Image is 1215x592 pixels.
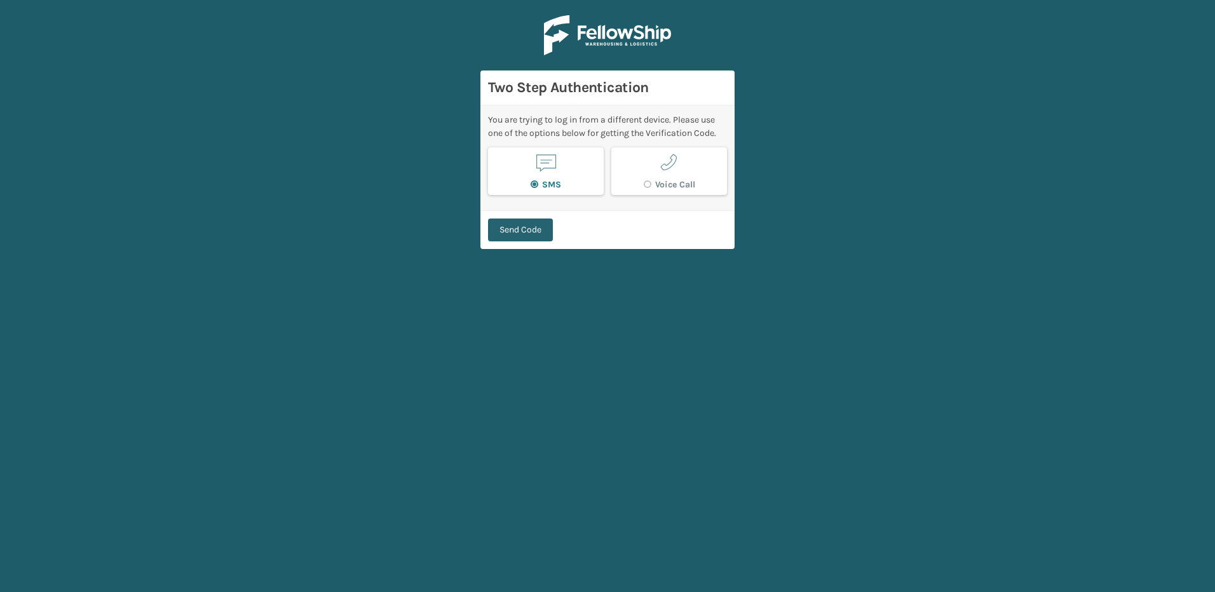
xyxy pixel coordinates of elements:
[544,15,671,55] img: Logo
[488,113,727,140] div: You are trying to log in from a different device. Please use one of the options below for getting...
[488,219,553,241] button: Send Code
[488,78,727,97] h3: Two Step Authentication
[531,179,561,190] label: SMS
[644,179,695,190] label: Voice Call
